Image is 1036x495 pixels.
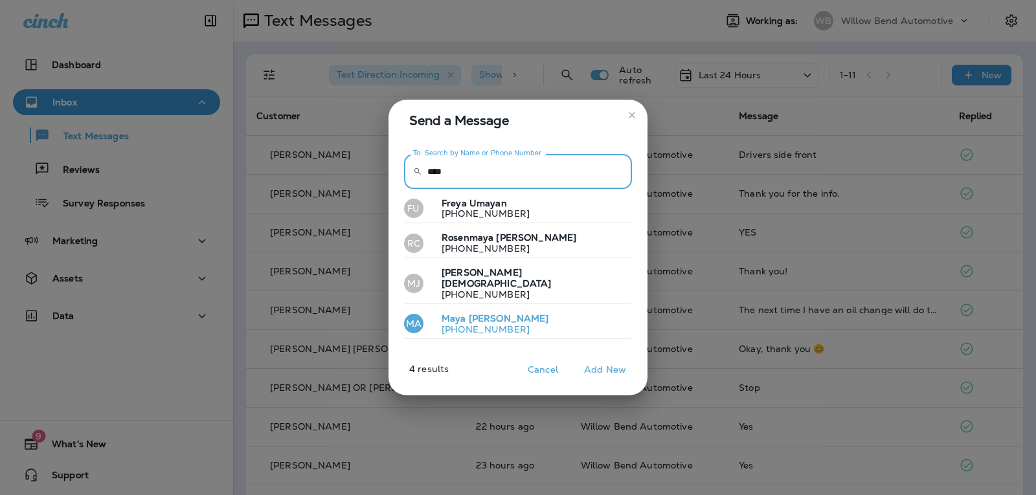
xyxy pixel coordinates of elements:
span: Freya [442,197,467,209]
p: 4 results [383,364,449,384]
span: [PERSON_NAME] [496,232,576,243]
div: MJ [404,274,423,293]
span: Maya [442,313,466,324]
button: MJ[PERSON_NAME] [DEMOGRAPHIC_DATA][PHONE_NUMBER] [404,263,632,304]
p: [PHONE_NUMBER] [431,289,627,300]
label: To: Search by Name or Phone Number [413,148,542,158]
button: MAMaya [PERSON_NAME][PHONE_NUMBER] [404,309,632,339]
p: [PHONE_NUMBER] [431,208,530,219]
div: MA [404,314,423,333]
span: Umayan [469,197,507,209]
div: FU [404,199,423,218]
span: [PERSON_NAME] [469,313,549,324]
span: [PERSON_NAME] [442,267,522,278]
p: [PHONE_NUMBER] [431,324,549,335]
button: close [622,105,642,126]
span: Rosenmaya [442,232,493,243]
div: RC [404,234,423,253]
span: [DEMOGRAPHIC_DATA] [442,278,552,289]
p: [PHONE_NUMBER] [431,243,576,254]
span: Send a Message [409,110,632,131]
button: Add New [578,360,633,380]
button: RCRosenmaya [PERSON_NAME][PHONE_NUMBER] [404,228,632,258]
button: FUFreya Umayan[PHONE_NUMBER] [404,194,632,224]
button: Cancel [519,360,567,380]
